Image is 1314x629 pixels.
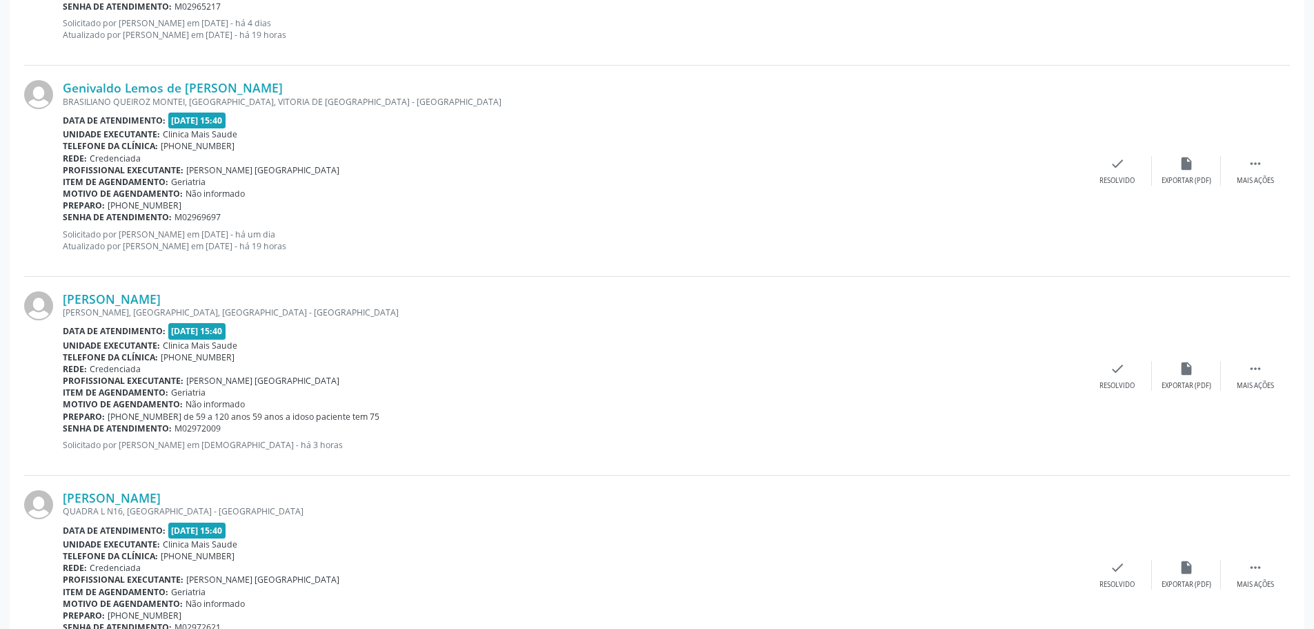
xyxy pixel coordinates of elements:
[1179,560,1194,575] i: insert_drive_file
[1099,176,1135,186] div: Resolvido
[186,375,339,387] span: [PERSON_NAME] [GEOGRAPHIC_DATA]
[63,363,87,375] b: Rede:
[1237,176,1274,186] div: Mais ações
[63,115,166,126] b: Data de atendimento:
[186,398,245,410] span: Não informado
[63,539,160,550] b: Unidade executante:
[63,525,166,536] b: Data de atendimento:
[90,363,141,375] span: Credenciada
[63,291,161,307] a: [PERSON_NAME]
[175,211,221,223] span: M02969697
[63,211,172,223] b: Senha de atendimento:
[1110,156,1125,171] i: check
[63,188,183,200] b: Motivo de agendamento:
[63,574,183,586] b: Profissional executante:
[1248,156,1263,171] i: 
[63,398,183,410] b: Motivo de agendamento:
[63,229,1083,252] p: Solicitado por [PERSON_NAME] em [DATE] - há um dia Atualizado por [PERSON_NAME] em [DATE] - há 19...
[1248,560,1263,575] i: 
[186,598,245,610] span: Não informado
[1110,361,1125,376] i: check
[63,80,283,95] a: Genivaldo Lemos de [PERSON_NAME]
[175,1,221,12] span: M02965217
[63,340,160,351] b: Unidade executante:
[24,490,53,519] img: img
[63,375,183,387] b: Profissional executante:
[161,550,235,562] span: [PHONE_NUMBER]
[63,550,158,562] b: Telefone da clínica:
[63,1,172,12] b: Senha de atendimento:
[63,325,166,337] b: Data de atendimento:
[24,291,53,320] img: img
[90,562,141,574] span: Credenciada
[63,490,161,505] a: [PERSON_NAME]
[63,164,183,176] b: Profissional executante:
[63,140,158,152] b: Telefone da clínica:
[1099,580,1135,590] div: Resolvido
[1162,580,1211,590] div: Exportar (PDF)
[186,188,245,200] span: Não informado
[186,164,339,176] span: [PERSON_NAME] [GEOGRAPHIC_DATA]
[1237,381,1274,391] div: Mais ações
[108,200,181,211] span: [PHONE_NUMBER]
[1179,156,1194,171] i: insert_drive_file
[1162,176,1211,186] div: Exportar (PDF)
[63,351,158,363] b: Telefone da clínica:
[1248,361,1263,376] i: 
[63,153,87,164] b: Rede:
[171,586,206,598] span: Geriatria
[161,351,235,363] span: [PHONE_NUMBER]
[24,80,53,109] img: img
[171,387,206,398] span: Geriatria
[63,411,105,423] b: Preparo:
[1110,560,1125,575] i: check
[163,128,237,140] span: Clinica Mais Saude
[63,505,1083,517] div: QUADRA L N16, [GEOGRAPHIC_DATA] - [GEOGRAPHIC_DATA]
[168,323,226,339] span: [DATE] 15:40
[163,539,237,550] span: Clinica Mais Saude
[90,153,141,164] span: Credenciada
[63,562,87,574] b: Rede:
[1099,381,1135,391] div: Resolvido
[1179,361,1194,376] i: insert_drive_file
[171,176,206,188] span: Geriatria
[1162,381,1211,391] div: Exportar (PDF)
[63,439,1083,451] p: Solicitado por [PERSON_NAME] em [DEMOGRAPHIC_DATA] - há 3 horas
[108,610,181,621] span: [PHONE_NUMBER]
[168,523,226,539] span: [DATE] 15:40
[161,140,235,152] span: [PHONE_NUMBER]
[63,387,168,398] b: Item de agendamento:
[163,340,237,351] span: Clinica Mais Saude
[63,200,105,211] b: Preparo:
[63,96,1083,108] div: BRASILIANO QUEIROZ MONTEI, [GEOGRAPHIC_DATA], VITORIA DE [GEOGRAPHIC_DATA] - [GEOGRAPHIC_DATA]
[108,411,379,423] span: [PHONE_NUMBER] de 59 a 120 anos 59 anos a idoso paciente tem 75
[63,610,105,621] b: Preparo:
[1237,580,1274,590] div: Mais ações
[63,128,160,140] b: Unidade executante:
[175,423,221,434] span: M02972009
[63,176,168,188] b: Item de agendamento:
[63,17,1083,41] p: Solicitado por [PERSON_NAME] em [DATE] - há 4 dias Atualizado por [PERSON_NAME] em [DATE] - há 19...
[63,423,172,434] b: Senha de atendimento:
[168,113,226,128] span: [DATE] 15:40
[63,598,183,610] b: Motivo de agendamento:
[63,586,168,598] b: Item de agendamento:
[63,307,1083,318] div: [PERSON_NAME], [GEOGRAPHIC_DATA], [GEOGRAPHIC_DATA] - [GEOGRAPHIC_DATA]
[186,574,339,586] span: [PERSON_NAME] [GEOGRAPHIC_DATA]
